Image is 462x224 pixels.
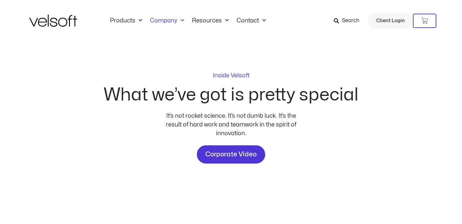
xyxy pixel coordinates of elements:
[146,17,188,24] a: CompanyMenu Toggle
[342,17,360,25] span: Search
[368,13,413,29] a: Client Login
[106,17,146,24] a: ProductsMenu Toggle
[233,17,270,24] a: ContactMenu Toggle
[376,17,405,25] span: Client Login
[163,112,299,138] div: It’s not rocket science. It’s not dumb luck. It’s the result of hard work and teamwork in the spi...
[205,149,257,160] span: Corporate Video
[106,17,270,24] nav: Menu
[29,15,77,27] img: Velsoft Training Materials
[188,17,233,24] a: ResourcesMenu Toggle
[213,73,250,79] p: Inside Velsoft
[104,86,359,104] h2: What we’ve got is pretty special
[197,145,265,164] a: Corporate Video
[334,15,364,26] a: Search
